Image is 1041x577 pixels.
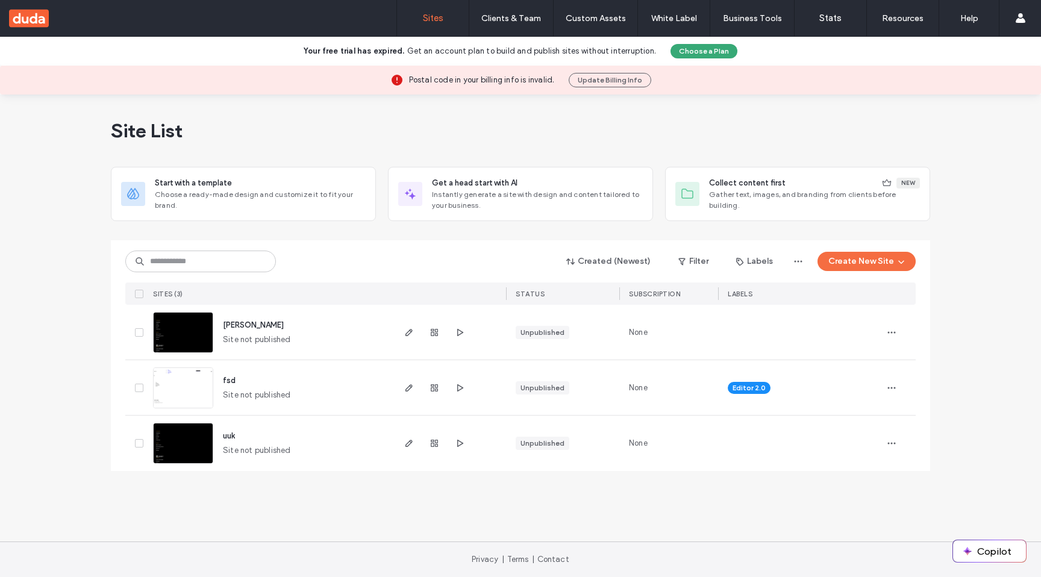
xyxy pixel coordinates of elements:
button: Created (Newest) [556,252,661,271]
label: White Label [651,13,697,23]
button: Copilot [953,540,1026,562]
button: Choose a Plan [671,44,737,58]
span: Site not published [223,389,291,401]
span: Start with a template [155,177,232,189]
span: None [629,326,648,338]
span: SITES (3) [153,290,183,298]
label: Help [960,13,978,23]
span: Editor 2.0 [733,382,766,393]
button: Filter [666,252,721,271]
span: Get an account plan to build and publish sites without interruption. [407,46,657,55]
span: | [532,555,534,564]
span: STATUS [516,290,545,298]
label: Business Tools [723,13,782,23]
label: Resources [882,13,924,23]
div: Start with a templateChoose a ready-made design and customize it to fit your brand. [111,167,376,221]
span: Postal code in your billing info is invalid. [409,74,555,86]
span: Site not published [223,444,291,457]
div: Unpublished [520,438,564,449]
a: uuk [223,431,235,440]
a: Contact [537,555,569,564]
label: Clients & Team [481,13,541,23]
label: Custom Assets [566,13,626,23]
div: New [896,178,920,189]
a: Privacy [472,555,498,564]
span: Get a head start with AI [432,177,517,189]
span: LABELS [728,290,752,298]
a: Terms [507,555,529,564]
label: Stats [819,13,842,23]
div: Get a head start with AIInstantly generate a site with design and content tailored to your business. [388,167,653,221]
div: Unpublished [520,327,564,338]
a: fsd [223,376,236,385]
b: Your free trial has expired. [304,46,405,55]
span: None [629,437,648,449]
span: Gather text, images, and branding from clients before building. [709,189,920,211]
span: Site List [111,119,183,143]
button: Labels [725,252,784,271]
span: SUBSCRIPTION [629,290,680,298]
div: Unpublished [520,382,564,393]
span: Instantly generate a site with design and content tailored to your business. [432,189,643,211]
a: [PERSON_NAME] [223,320,284,329]
span: Site not published [223,334,291,346]
button: Create New Site [817,252,916,271]
label: Sites [423,13,443,23]
span: None [629,382,648,394]
span: | [502,555,504,564]
span: Choose a ready-made design and customize it to fit your brand. [155,189,366,211]
span: Collect content first [709,177,786,189]
button: Update Billing Info [569,73,651,87]
div: Collect content firstNewGather text, images, and branding from clients before building. [665,167,930,221]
